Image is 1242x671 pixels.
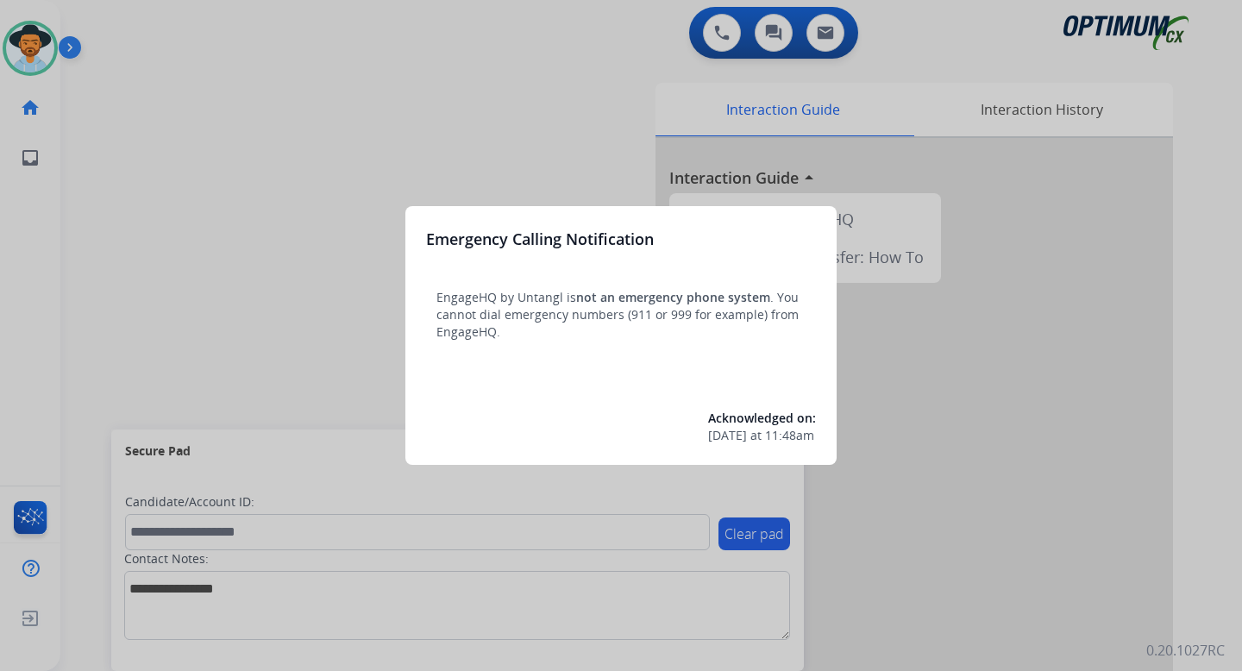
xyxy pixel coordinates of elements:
span: Acknowledged on: [708,410,816,426]
div: at [708,427,816,444]
span: [DATE] [708,427,747,444]
span: 11:48am [765,427,814,444]
p: 0.20.1027RC [1146,640,1225,661]
h3: Emergency Calling Notification [426,227,654,251]
span: not an emergency phone system [576,289,770,305]
p: EngageHQ by Untangl is . You cannot dial emergency numbers (911 or 999 for example) from EngageHQ. [436,289,806,341]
